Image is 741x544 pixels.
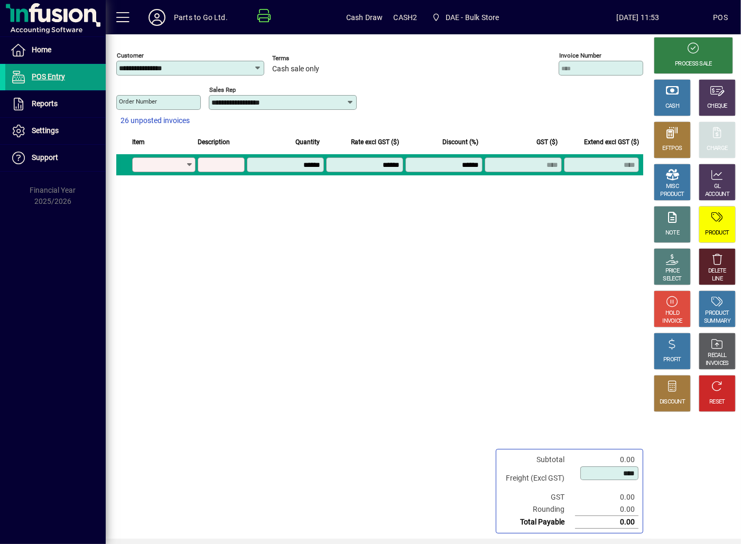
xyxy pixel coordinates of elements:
span: [DATE] 11:53 [563,9,714,26]
span: Support [32,153,58,162]
div: INVOICES [706,360,728,368]
div: MISC [666,183,679,191]
mat-label: Invoice number [559,52,601,59]
mat-label: Order number [119,98,157,105]
div: DISCOUNT [660,398,685,406]
span: Cash Draw [346,9,383,26]
mat-label: Customer [117,52,144,59]
div: RECALL [708,352,727,360]
span: 26 unposted invoices [121,115,190,126]
div: CASH [665,102,679,110]
div: POS [713,9,728,26]
span: GST ($) [536,136,558,148]
span: Settings [32,126,59,135]
td: 0.00 [575,491,638,503]
a: Reports [5,91,106,117]
div: ACCOUNT [705,191,729,199]
span: POS Entry [32,72,65,81]
span: Terms [272,55,336,62]
span: Home [32,45,51,54]
td: 0.00 [575,503,638,516]
div: PRODUCT [660,191,684,199]
td: 0.00 [575,454,638,466]
div: CHEQUE [707,102,727,110]
td: Subtotal [501,454,575,466]
button: 26 unposted invoices [116,111,194,130]
span: Item [132,136,145,148]
div: SELECT [663,275,682,283]
span: Description [198,136,230,148]
a: Home [5,37,106,63]
a: Settings [5,118,106,144]
span: Quantity [295,136,320,148]
div: Parts to Go Ltd. [174,9,228,26]
div: NOTE [665,229,679,237]
div: RESET [709,398,725,406]
td: Rounding [501,503,575,516]
span: CASH2 [394,9,418,26]
div: PRODUCT [705,309,729,317]
div: SUMMARY [704,317,730,325]
span: Cash sale only [272,65,319,73]
td: Total Payable [501,516,575,529]
div: HOLD [665,309,679,317]
div: CHARGE [707,145,728,153]
mat-label: Sales rep [209,86,236,93]
span: Reports [32,99,58,108]
div: PROCESS SALE [675,60,712,68]
div: DELETE [708,267,726,275]
div: PRICE [665,267,680,275]
span: DAE - Bulk Store [428,8,503,27]
span: Extend excl GST ($) [584,136,639,148]
td: 0.00 [575,516,638,529]
div: LINE [712,275,723,283]
span: Rate excl GST ($) [351,136,399,148]
div: GL [714,183,721,191]
span: DAE - Bulk Store [446,9,499,26]
div: INVOICE [662,317,682,325]
td: Freight (Excl GST) [501,466,575,491]
a: Support [5,145,106,171]
span: Discount (%) [442,136,478,148]
button: Profile [140,8,174,27]
div: EFTPOS [663,145,682,153]
td: GST [501,491,575,503]
div: PRODUCT [705,229,729,237]
div: PROFIT [663,356,681,364]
